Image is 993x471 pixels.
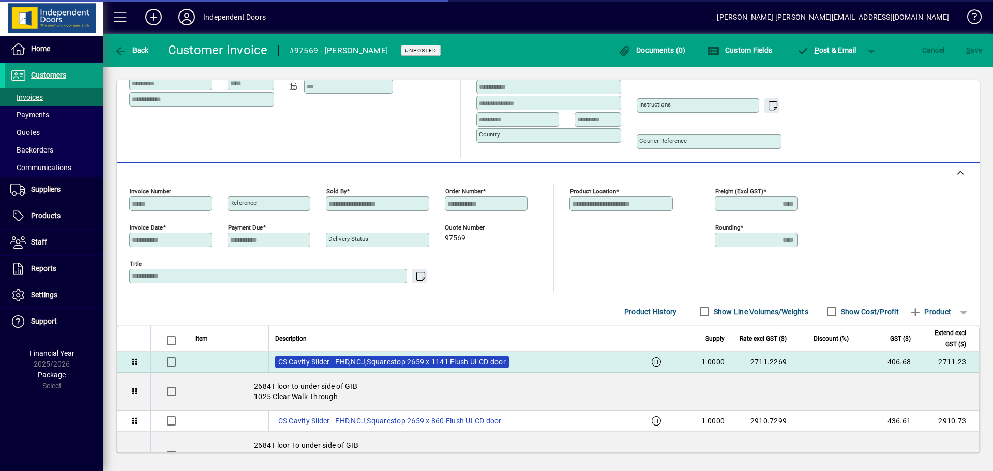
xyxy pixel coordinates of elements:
span: Documents (0) [619,46,686,54]
mat-label: Product location [570,188,616,195]
td: 436.61 [855,411,917,432]
div: #97569 - [PERSON_NAME] [289,42,388,59]
span: Invoices [10,93,43,101]
span: Staff [31,238,47,246]
a: Staff [5,230,103,255]
mat-label: Courier Reference [639,137,687,144]
button: Back [112,41,152,59]
span: Back [114,46,149,54]
button: Save [964,41,985,59]
span: Rate excl GST ($) [740,333,787,344]
mat-label: Freight (excl GST) [715,188,763,195]
a: Reports [5,256,103,282]
span: Products [31,211,61,220]
mat-label: Reference [230,199,257,206]
span: Payments [10,111,49,119]
a: Quotes [5,124,103,141]
div: Customer Invoice [168,42,268,58]
button: Product [904,302,956,321]
mat-label: Rounding [715,224,740,231]
span: Communications [10,163,71,172]
span: Suppliers [31,185,61,193]
span: Description [275,333,307,344]
a: Suppliers [5,177,103,203]
td: 406.68 [855,352,917,373]
a: Payments [5,106,103,124]
span: Financial Year [29,349,74,357]
span: Product [909,303,951,320]
mat-label: Country [479,131,500,138]
span: Quote number [445,224,507,231]
mat-label: Order number [445,188,483,195]
div: [PERSON_NAME] [PERSON_NAME][EMAIL_ADDRESS][DOMAIN_NAME] [717,9,949,25]
app-page-header-button: Back [103,41,160,59]
span: ave [966,42,982,58]
div: 2684 Floor to under side of GIB 1025 Clear Walk Through [189,373,979,410]
span: ost & Email [796,46,856,54]
span: Custom Fields [707,46,772,54]
button: Add [137,8,170,26]
label: Show Line Volumes/Weights [712,307,808,317]
div: 2711.2269 [738,357,787,367]
a: Knowledge Base [959,2,980,36]
a: Communications [5,159,103,176]
span: Product History [624,303,677,320]
td: 2910.73 [917,411,979,432]
label: Show Cost/Profit [839,307,899,317]
div: Independent Doors [203,9,266,25]
span: Home [31,44,50,53]
mat-label: Payment due [228,224,263,231]
span: Support [31,317,57,325]
a: Support [5,309,103,335]
div: 2910.7299 [738,416,787,426]
span: Extend excl GST ($) [924,327,966,350]
a: Backorders [5,141,103,159]
span: Customers [31,71,66,79]
mat-label: Title [130,260,142,267]
span: Supply [705,333,725,344]
span: P [815,46,819,54]
span: Discount (%) [814,333,849,344]
button: Product History [620,302,681,321]
td: 2711.23 [917,352,979,373]
button: Custom Fields [704,41,775,59]
span: Item [195,333,208,344]
span: Quotes [10,128,40,136]
a: Invoices [5,88,103,106]
span: Reports [31,264,56,272]
mat-label: Delivery status [328,235,368,242]
span: S [966,46,970,54]
button: Post & Email [791,41,862,59]
span: Unposted [405,47,437,54]
a: Products [5,203,103,229]
a: Home [5,36,103,62]
span: GST ($) [890,333,911,344]
label: CS Cavity Slider - FHD,NCJ,Squarestop 2659 x 860 Flush ULCD door [275,415,505,427]
label: CS Cavity Slider - FHD,NCJ,Squarestop 2659 x 1141 Flush ULCD door [275,356,509,368]
mat-label: Instructions [639,101,671,108]
span: Backorders [10,146,53,154]
span: 1.0000 [701,416,725,426]
button: Profile [170,8,203,26]
a: Settings [5,282,103,308]
mat-label: Invoice number [130,188,171,195]
span: Package [38,371,66,379]
mat-label: Sold by [326,188,347,195]
span: 97569 [445,234,465,242]
button: Documents (0) [616,41,688,59]
mat-label: Invoice date [130,224,163,231]
span: Settings [31,291,57,299]
span: 1.0000 [701,357,725,367]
